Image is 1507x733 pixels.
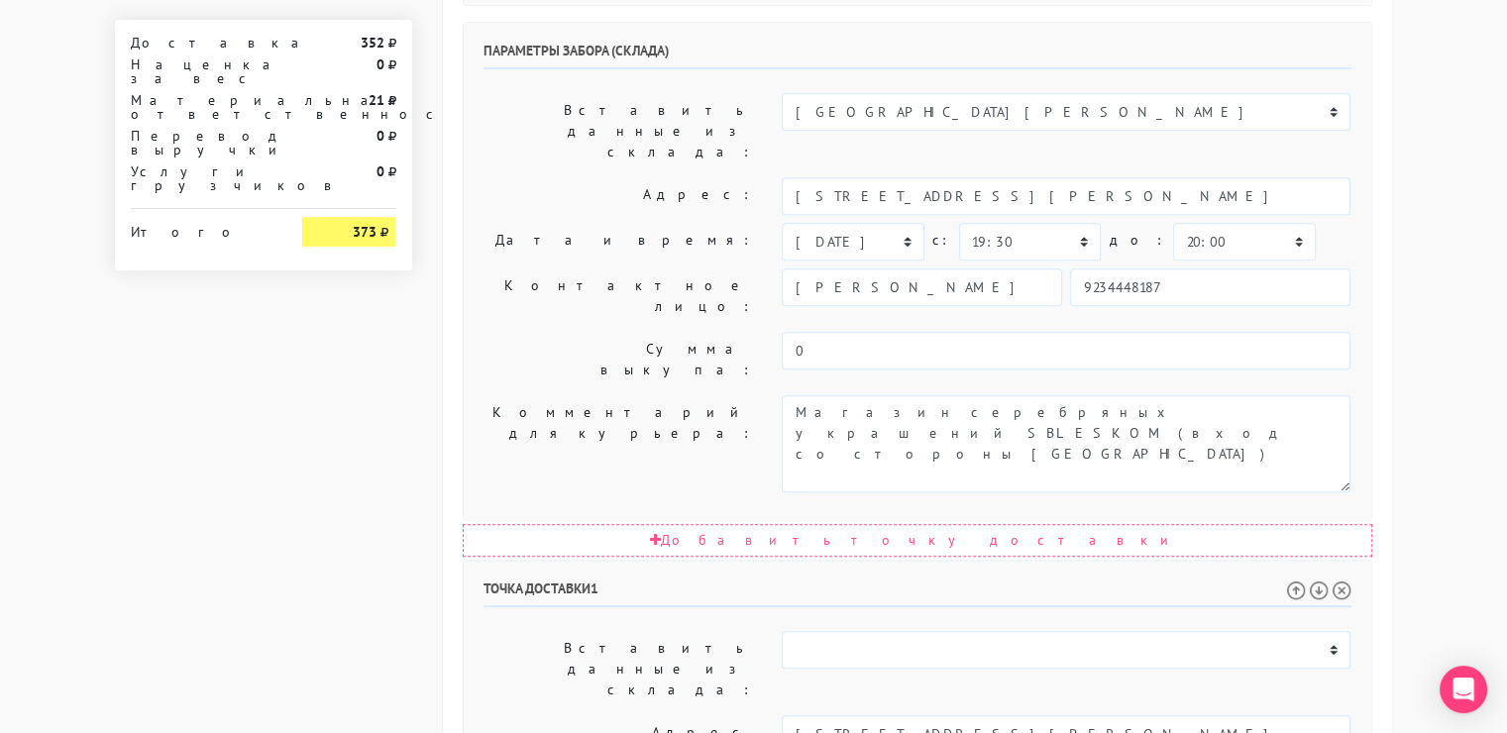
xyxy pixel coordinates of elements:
label: Контактное лицо: [469,268,768,324]
label: Дата и время: [469,223,768,261]
div: Доставка [116,36,288,50]
div: Материальная ответственность [116,93,288,121]
div: Итого [131,217,273,239]
span: 1 [591,579,598,597]
strong: 0 [376,55,383,73]
label: Вставить данные из склада: [469,631,768,707]
label: Комментарий для курьера: [469,395,768,492]
label: c: [932,223,951,258]
div: Услуги грузчиков [116,164,288,192]
strong: 21 [368,91,383,109]
label: Адрес: [469,177,768,215]
strong: 0 [376,127,383,145]
h6: Параметры забора (склада) [484,43,1351,69]
input: Телефон [1070,268,1350,306]
input: Имя [782,268,1062,306]
div: Open Intercom Messenger [1440,666,1487,713]
strong: 352 [360,34,383,52]
strong: 0 [376,162,383,180]
label: Вставить данные из склада: [469,93,768,169]
div: Наценка за вес [116,57,288,85]
label: до: [1109,223,1165,258]
strong: 373 [352,223,376,241]
div: Перевод выручки [116,129,288,157]
label: Сумма выкупа: [469,332,768,387]
div: Добавить точку доставки [463,524,1372,557]
h6: Точка доставки [484,580,1351,607]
